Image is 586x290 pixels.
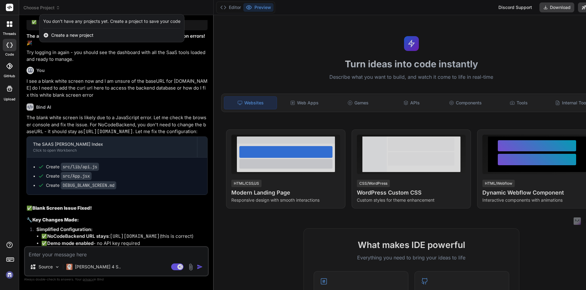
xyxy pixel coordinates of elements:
[3,31,16,36] label: threads
[5,52,14,57] label: code
[4,270,15,280] img: signin
[43,18,180,24] div: You don't have any projects yet. Create a project to save your code
[4,74,15,79] label: GitHub
[4,97,15,102] label: Upload
[51,32,93,38] span: Create a new project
